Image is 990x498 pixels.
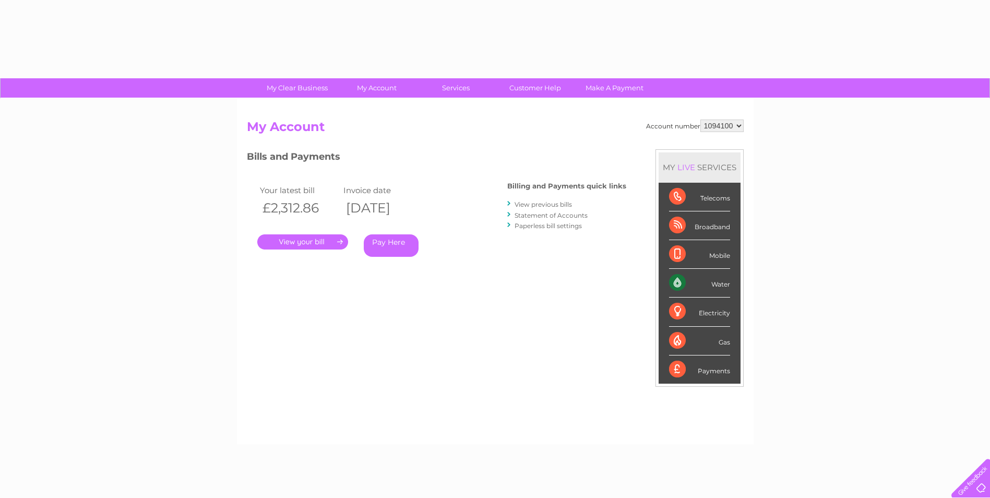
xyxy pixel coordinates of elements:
[669,211,730,240] div: Broadband
[669,327,730,355] div: Gas
[507,182,626,190] h4: Billing and Payments quick links
[515,200,572,208] a: View previous bills
[364,234,419,257] a: Pay Here
[257,197,341,219] th: £2,312.86
[257,183,341,197] td: Your latest bill
[257,234,348,250] a: .
[247,120,744,139] h2: My Account
[669,269,730,298] div: Water
[341,183,424,197] td: Invoice date
[341,197,424,219] th: [DATE]
[675,162,697,172] div: LIVE
[515,222,582,230] a: Paperless bill settings
[413,78,499,98] a: Services
[247,149,626,168] h3: Bills and Payments
[669,355,730,384] div: Payments
[333,78,420,98] a: My Account
[669,183,730,211] div: Telecoms
[571,78,658,98] a: Make A Payment
[254,78,340,98] a: My Clear Business
[669,298,730,326] div: Electricity
[515,211,588,219] a: Statement of Accounts
[669,240,730,269] div: Mobile
[492,78,578,98] a: Customer Help
[646,120,744,132] div: Account number
[659,152,741,182] div: MY SERVICES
